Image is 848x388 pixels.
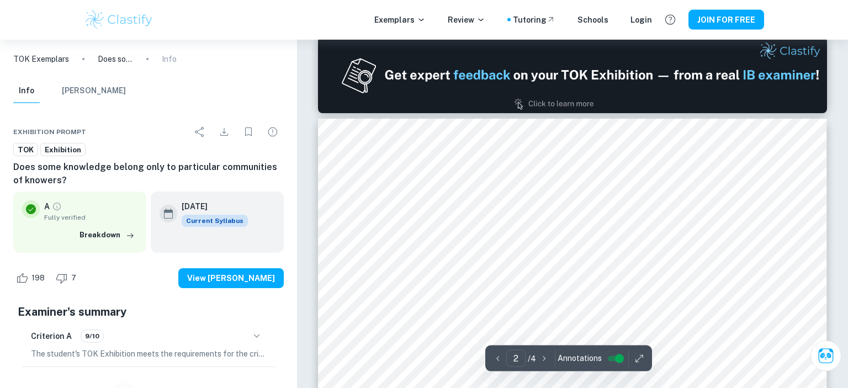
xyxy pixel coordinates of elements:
span: TOK [14,145,38,156]
img: Ad [318,37,827,113]
a: Schools [577,14,608,26]
a: Exhibition [40,143,86,157]
p: / 4 [528,353,536,365]
a: Login [630,14,652,26]
h6: Does some knowledge belong only to particular communities of knowers? [13,161,284,187]
span: 9/10 [81,331,103,341]
div: This exemplar is based on the current syllabus. Feel free to refer to it for inspiration/ideas wh... [182,215,248,227]
button: Info [13,79,40,103]
div: Share [189,121,211,143]
div: Download [213,121,235,143]
img: Clastify logo [84,9,154,31]
a: TOK [13,143,38,157]
button: Ask Clai [810,341,841,371]
div: Bookmark [237,121,259,143]
span: 7 [65,273,82,284]
p: The student's TOK Exhibition meets the requirements for the criterion. The work is based on one o... [31,348,266,360]
span: Fully verified [44,212,137,222]
span: 198 [25,273,51,284]
button: View [PERSON_NAME] [178,268,284,288]
div: Dislike [53,269,82,287]
h6: [DATE] [182,200,239,212]
a: Tutoring [513,14,555,26]
span: Exhibition [41,145,85,156]
button: Help and Feedback [661,10,680,29]
span: Exhibition Prompt [13,127,86,137]
span: Annotations [558,353,602,364]
h5: Examiner's summary [18,304,279,320]
button: JOIN FOR FREE [688,10,764,30]
p: Does some knowledge belong only to particular communities of knowers? [98,53,133,65]
div: Like [13,269,51,287]
p: Review [448,14,485,26]
a: Grade fully verified [52,201,62,211]
button: [PERSON_NAME] [62,79,126,103]
a: TOK Exemplars [13,53,69,65]
button: Breakdown [77,227,137,243]
p: Exemplars [374,14,426,26]
p: Info [162,53,177,65]
p: A [44,200,50,212]
h6: Criterion A [31,330,72,342]
span: Current Syllabus [182,215,248,227]
div: Report issue [262,121,284,143]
